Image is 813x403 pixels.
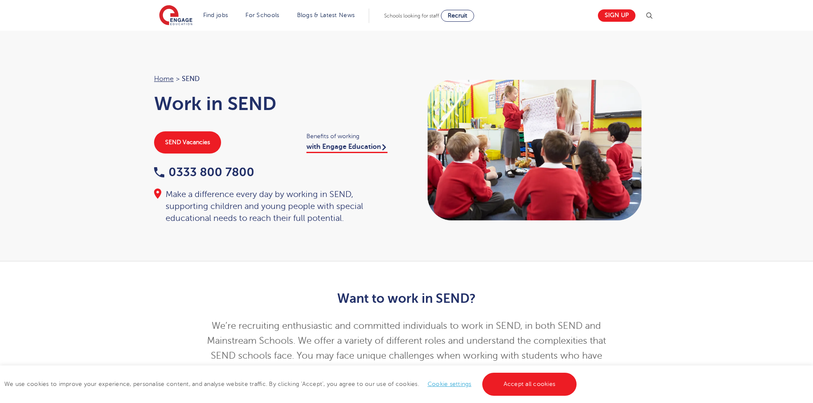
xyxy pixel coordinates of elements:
[384,13,439,19] span: Schools looking for staff
[176,75,180,83] span: >
[154,75,174,83] a: Home
[154,93,398,114] h1: Work in SEND
[482,373,577,396] a: Accept all cookies
[154,165,254,179] a: 0333 800 7800
[154,131,221,154] a: SEND Vacancies
[306,143,388,153] a: with Engage Education
[598,9,635,22] a: Sign up
[203,12,228,18] a: Find jobs
[182,73,200,84] span: SEND
[441,10,474,22] a: Recruit
[297,12,355,18] a: Blogs & Latest News
[4,381,579,387] span: We use cookies to improve your experience, personalise content, and analyse website traffic. By c...
[159,5,192,26] img: Engage Education
[154,73,398,84] nav: breadcrumb
[245,12,279,18] a: For Schools
[154,188,398,224] div: Make a difference every day by working in SEND, supporting children and young people with special...
[197,291,616,306] h2: Want to work in SEND?
[448,12,467,19] span: Recruit
[428,381,472,387] a: Cookie settings
[306,131,398,141] span: Benefits of working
